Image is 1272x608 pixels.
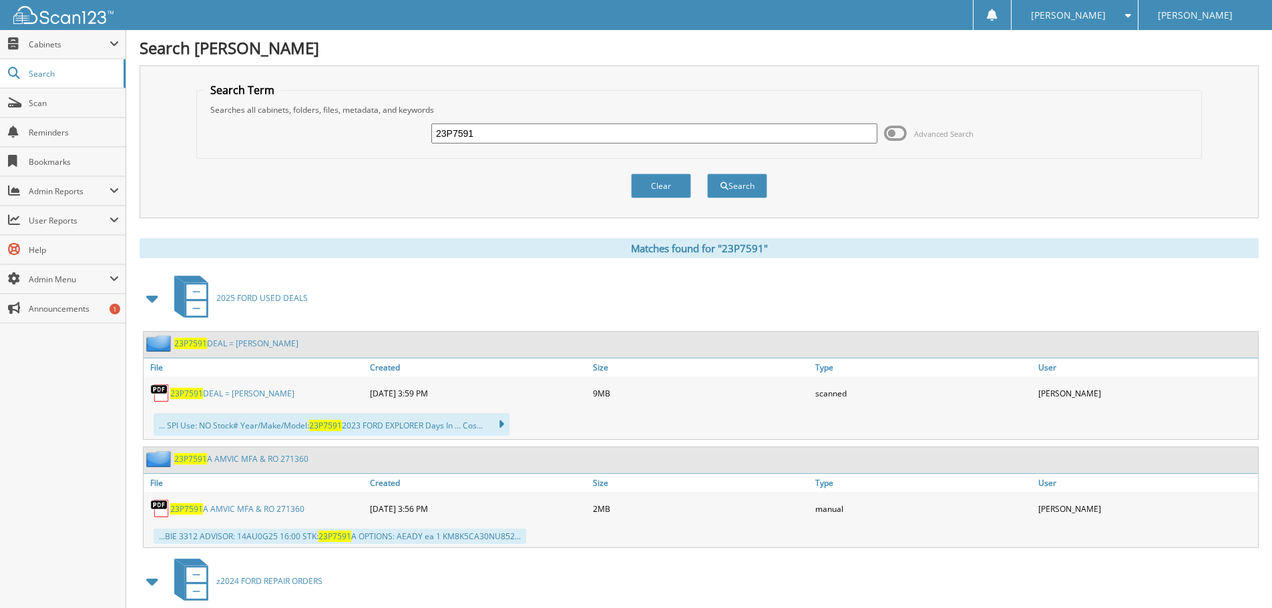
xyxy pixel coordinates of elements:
[367,358,590,376] a: Created
[367,495,590,522] div: [DATE] 3:56 PM
[150,499,170,519] img: PDF.png
[590,358,813,376] a: Size
[1031,11,1106,19] span: [PERSON_NAME]
[140,238,1259,258] div: Matches found for "23P7591"
[170,388,294,399] a: 23P7591DEAL = [PERSON_NAME]
[29,186,110,197] span: Admin Reports
[812,474,1035,492] a: Type
[174,338,207,349] span: 23P7591
[812,358,1035,376] a: Type
[631,174,691,198] button: Clear
[150,383,170,403] img: PDF.png
[29,274,110,285] span: Admin Menu
[914,129,974,139] span: Advanced Search
[319,531,351,542] span: 23P7591
[29,303,119,314] span: Announcements
[309,420,342,431] span: 23P7591
[29,68,117,79] span: Search
[590,380,813,406] div: 9MB
[154,529,526,544] div: ...BIE 3312 ADVISOR: 14AU0G25 16:00 STK: A OPTIONS: AEADY ea 1 KM8K5CA30NU852...
[174,338,298,349] a: 23P7591DEAL = [PERSON_NAME]
[216,292,308,304] span: 2025 FORD USED DEALS
[174,453,308,465] a: 23P7591A AMVIC MFA & RO 271360
[590,495,813,522] div: 2MB
[13,6,114,24] img: scan123-logo-white.svg
[166,272,308,324] a: 2025 FORD USED DEALS
[29,97,119,109] span: Scan
[707,174,767,198] button: Search
[1035,358,1258,376] a: User
[170,503,203,515] span: 23P7591
[170,388,203,399] span: 23P7591
[367,380,590,406] div: [DATE] 3:59 PM
[154,413,509,436] div: ... SPI Use: NO Stock# Year/Make/Model: 2023 FORD EXPLORER Days In ... Cos...
[29,156,119,168] span: Bookmarks
[140,37,1259,59] h1: Search [PERSON_NAME]
[174,453,207,465] span: 23P7591
[110,304,120,314] div: 1
[812,380,1035,406] div: scanned
[1158,11,1233,19] span: [PERSON_NAME]
[367,474,590,492] a: Created
[1035,474,1258,492] a: User
[29,39,110,50] span: Cabinets
[146,450,174,467] img: folder2.png
[216,575,323,587] span: z2024 FORD REPAIR ORDERS
[146,335,174,352] img: folder2.png
[29,127,119,138] span: Reminders
[204,104,1195,115] div: Searches all cabinets, folders, files, metadata, and keywords
[170,503,304,515] a: 23P7591A AMVIC MFA & RO 271360
[812,495,1035,522] div: manual
[29,244,119,256] span: Help
[1035,380,1258,406] div: [PERSON_NAME]
[590,474,813,492] a: Size
[204,83,281,97] legend: Search Term
[1035,495,1258,522] div: [PERSON_NAME]
[144,358,367,376] a: File
[144,474,367,492] a: File
[166,555,323,607] a: z2024 FORD REPAIR ORDERS
[29,215,110,226] span: User Reports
